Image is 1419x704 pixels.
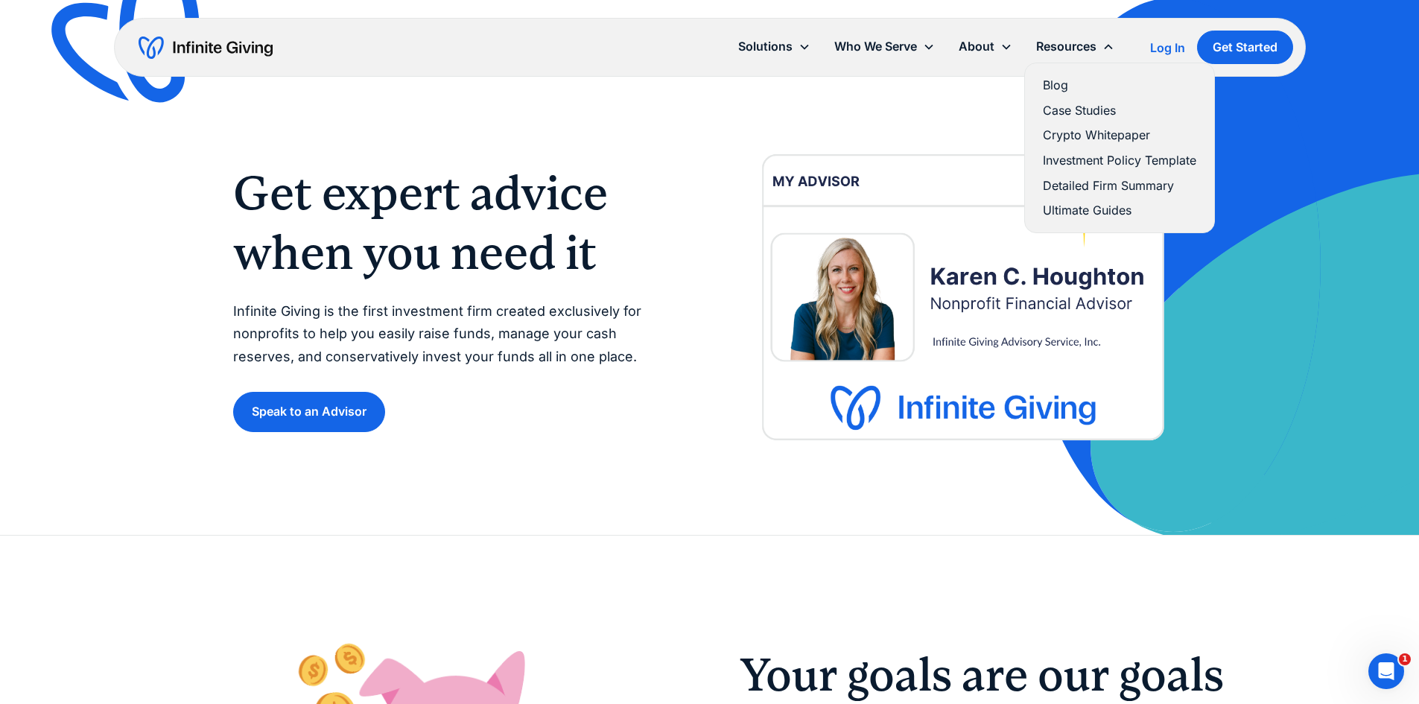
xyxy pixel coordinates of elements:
a: Ultimate Guides [1043,200,1196,221]
h2: Your goals are our goals [740,652,1282,698]
a: Log In [1150,39,1185,57]
div: Who We Serve [834,37,917,57]
p: Infinite Giving is the first investment firm created exclusively for nonprofits to help you easil... [233,300,680,369]
a: Crypto Whitepaper [1043,125,1196,145]
nav: Resources [1024,63,1215,233]
div: About [959,37,994,57]
iframe: Intercom live chat [1368,653,1404,689]
div: About [947,31,1024,63]
div: Log In [1150,42,1185,54]
a: home [139,36,273,60]
a: Detailed Firm Summary [1043,176,1196,196]
div: Resources [1036,37,1096,57]
h1: Get expert advice when you need it [233,163,680,282]
a: Get Started [1197,31,1293,64]
a: Blog [1043,75,1196,95]
div: Who We Serve [822,31,947,63]
a: Investment Policy Template [1043,150,1196,171]
div: Solutions [738,37,793,57]
span: 1 [1399,653,1411,665]
div: Solutions [726,31,822,63]
a: Case Studies [1043,101,1196,121]
div: Resources [1024,31,1126,63]
a: Speak to an Advisor [233,392,385,431]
